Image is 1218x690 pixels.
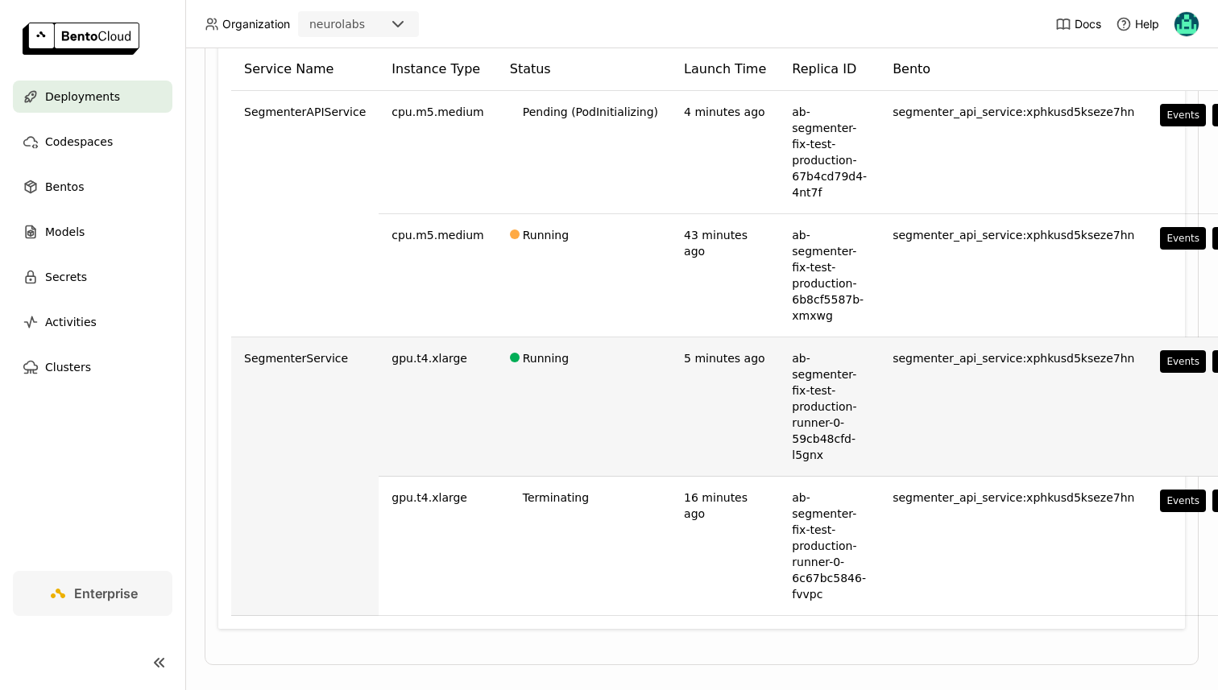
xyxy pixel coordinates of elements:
[880,48,1147,91] th: Bento
[13,306,172,338] a: Activities
[1174,12,1199,36] img: Calin Cojocaru
[45,222,85,242] span: Models
[880,91,1147,214] td: segmenter_api_service:xphkusd5kseze7hn
[1160,350,1206,373] button: Events
[684,229,748,258] span: 43 minutes ago
[367,17,368,33] input: Selected neurolabs.
[379,48,496,91] th: Instance Type
[309,16,365,32] div: neurolabs
[244,350,348,366] span: SegmenterService
[45,312,97,332] span: Activities
[1075,17,1101,31] span: Docs
[880,214,1147,337] td: segmenter_api_service:xphkusd5kseze7hn
[779,48,880,91] th: Replica ID
[13,171,172,203] a: Bentos
[684,491,748,520] span: 16 minutes ago
[1166,494,1199,507] div: Events
[1166,109,1199,122] div: Events
[1135,17,1159,31] span: Help
[379,477,496,616] td: gpu.t4.xlarge
[23,23,139,55] img: logo
[880,477,1147,616] td: segmenter_api_service:xphkusd5kseze7hn
[779,214,880,337] td: ab-segmenter-fix-test-production-6b8cf5587b-xmxwg
[684,105,765,118] span: 4 minutes ago
[244,104,366,120] span: SegmenterAPIService
[779,337,880,477] td: ab-segmenter-fix-test-production-runner-0-59cb48cfd-l5gnx
[231,48,379,91] th: Service Name
[497,337,671,477] td: Running
[222,17,290,31] span: Organization
[13,571,172,616] a: Enterprise
[1160,227,1206,250] button: Events
[1055,16,1101,32] a: Docs
[45,267,87,287] span: Secrets
[13,126,172,158] a: Codespaces
[1166,355,1199,368] div: Events
[779,477,880,616] td: ab-segmenter-fix-test-production-runner-0-6c67bc5846-fvvpc
[13,351,172,383] a: Clusters
[1166,232,1199,245] div: Events
[1160,490,1206,512] button: Events
[45,357,91,377] span: Clusters
[497,477,671,616] td: Terminating
[497,214,671,337] td: Running
[671,48,779,91] th: Launch Time
[45,132,113,151] span: Codespaces
[74,585,138,601] span: Enterprise
[379,91,496,214] td: cpu.m5.medium
[497,91,671,214] td: Pending (PodInitializing)
[1116,16,1159,32] div: Help
[45,177,84,196] span: Bentos
[880,337,1147,477] td: segmenter_api_service:xphkusd5kseze7hn
[779,91,880,214] td: ab-segmenter-fix-test-production-67b4cd79d4-4nt7f
[13,81,172,113] a: Deployments
[1160,104,1206,126] button: Events
[497,48,671,91] th: Status
[45,87,120,106] span: Deployments
[13,261,172,293] a: Secrets
[13,216,172,248] a: Models
[684,352,765,365] span: 5 minutes ago
[379,337,496,477] td: gpu.t4.xlarge
[379,214,496,337] td: cpu.m5.medium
